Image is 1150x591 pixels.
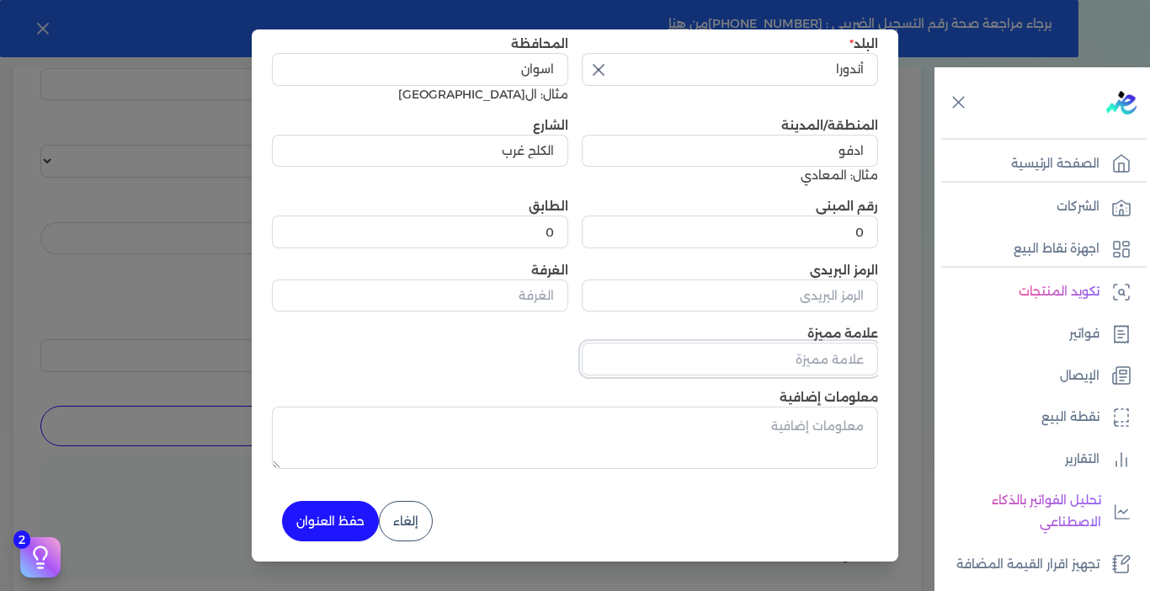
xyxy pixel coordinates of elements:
a: الصفحة الرئيسية [934,146,1140,182]
p: الشركات [1057,196,1099,218]
label: الطابق [529,199,568,214]
input: رقم المبنى [582,216,878,248]
input: الشارع [272,135,568,167]
button: 2 [20,537,61,578]
p: التقارير [1065,449,1099,471]
p: نقطة البيع [1041,407,1099,429]
label: علامة مميزة [807,326,878,341]
label: رقم المبنى [816,199,878,214]
p: الإيصال [1060,365,1099,387]
p: فواتير [1069,323,1099,345]
input: علامة مميزة [582,343,878,375]
button: اختر البلد [582,53,878,92]
a: تكويد المنتجات [934,274,1140,310]
span: 2 [13,530,30,549]
p: تحليل الفواتير بالذكاء الاصطناعي [943,490,1101,533]
a: تحليل الفواتير بالذكاء الاصطناعي [934,483,1140,540]
label: معلومات إضافية [780,390,878,405]
p: تكويد المنتجات [1019,281,1099,303]
label: الرمز البريدي [810,263,878,278]
div: مثال: ال[GEOGRAPHIC_DATA] [272,86,568,104]
input: المحافظة [272,53,568,85]
input: المنطقة/المدينة [582,135,878,167]
a: تجهيز اقرار القيمة المضافة [934,547,1140,583]
input: الطابق [272,216,568,248]
input: اختر البلد [582,53,878,85]
a: الشركات [934,189,1140,225]
a: فواتير [934,317,1140,352]
p: الصفحة الرئيسية [1011,153,1099,175]
p: تجهيز اقرار القيمة المضافة [956,554,1099,576]
div: مثال: المعادي [582,167,878,184]
a: الإيصال [934,359,1140,394]
img: logo [1106,91,1137,114]
label: المنطقة/المدينة [781,118,878,133]
a: نقطة البيع [934,400,1140,435]
button: إلغاء [379,501,433,541]
p: اجهزة نقاط البيع [1014,238,1099,260]
label: الغرفة [531,263,568,278]
a: اجهزة نقاط البيع [934,232,1140,267]
input: الغرفة [272,280,568,311]
input: الرمز البريدي [582,280,878,311]
label: الشارع [533,118,568,133]
button: حفظ العنوان [282,501,379,541]
a: التقارير [934,442,1140,477]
